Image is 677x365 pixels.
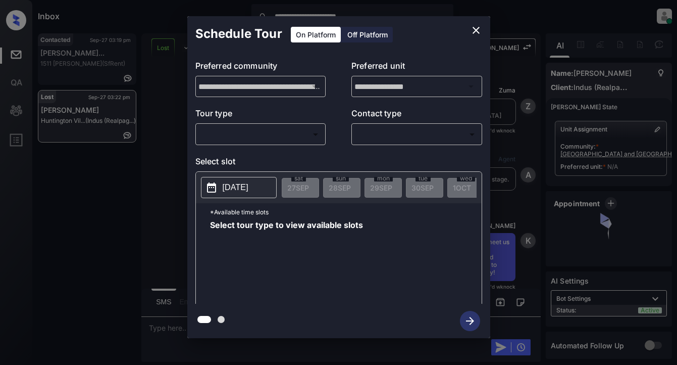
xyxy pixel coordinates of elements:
[187,16,290,52] h2: Schedule Tour
[466,20,486,40] button: close
[291,27,341,42] div: On Platform
[223,181,248,194] p: [DATE]
[195,107,326,123] p: Tour type
[351,60,482,76] p: Preferred unit
[210,203,482,221] p: *Available time slots
[201,177,277,198] button: [DATE]
[342,27,393,42] div: Off Platform
[195,155,482,171] p: Select slot
[351,107,482,123] p: Contact type
[195,60,326,76] p: Preferred community
[210,221,363,302] span: Select tour type to view available slots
